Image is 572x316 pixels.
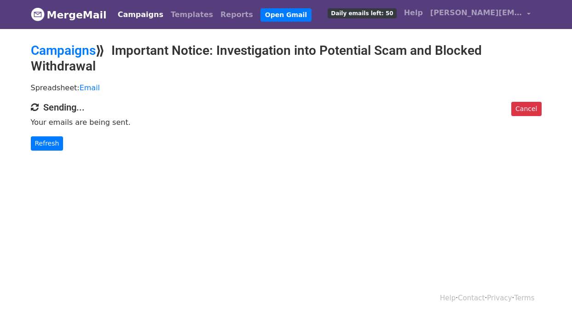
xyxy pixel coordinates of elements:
[487,294,512,302] a: Privacy
[217,6,257,24] a: Reports
[324,4,400,22] a: Daily emails left: 50
[31,43,542,74] h2: ⟫ Important Notice: Investigation into Potential Scam and Blocked Withdrawal
[400,4,427,22] a: Help
[511,102,541,116] a: Cancel
[514,294,534,302] a: Terms
[114,6,167,24] a: Campaigns
[31,136,64,151] a: Refresh
[31,83,542,93] p: Spreadsheet:
[440,294,456,302] a: Help
[80,83,100,92] a: Email
[458,294,485,302] a: Contact
[31,102,542,113] h4: Sending...
[31,5,107,24] a: MergeMail
[31,117,542,127] p: Your emails are being sent.
[260,8,312,22] a: Open Gmail
[430,7,522,18] span: [PERSON_NAME][EMAIL_ADDRESS][PERSON_NAME][DOMAIN_NAME]
[167,6,217,24] a: Templates
[328,8,396,18] span: Daily emails left: 50
[31,43,96,58] a: Campaigns
[427,4,534,25] a: [PERSON_NAME][EMAIL_ADDRESS][PERSON_NAME][DOMAIN_NAME]
[31,7,45,21] img: MergeMail logo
